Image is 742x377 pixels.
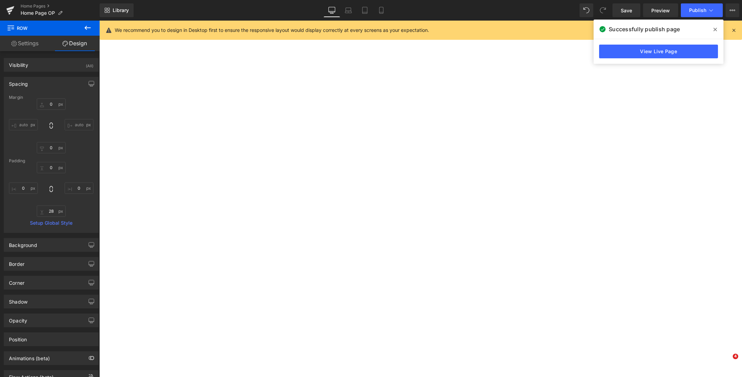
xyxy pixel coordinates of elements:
[9,182,38,194] input: 0
[9,276,24,286] div: Corner
[65,119,93,130] input: 0
[9,257,24,267] div: Border
[681,3,723,17] button: Publish
[7,21,76,36] span: Row
[9,77,28,87] div: Spacing
[689,8,706,13] span: Publish
[340,3,357,17] a: Laptop
[115,26,429,34] p: We recommend you to design in Desktop first to ensure the responsive layout would display correct...
[733,354,738,359] span: 4
[50,36,100,51] a: Design
[9,333,27,342] div: Position
[580,3,593,17] button: Undo
[621,7,632,14] span: Save
[37,205,66,217] input: 0
[651,7,670,14] span: Preview
[373,3,390,17] a: Mobile
[21,10,55,16] span: Home Page OP
[9,58,28,68] div: Visibility
[37,162,66,173] input: 0
[100,3,134,17] a: New Library
[643,3,678,17] a: Preview
[609,25,680,33] span: Successfully publish page
[726,3,739,17] button: More
[9,314,27,323] div: Opacity
[37,142,66,153] input: 0
[9,220,93,226] a: Setup Global Style
[9,295,27,305] div: Shadow
[596,3,610,17] button: Redo
[324,3,340,17] a: Desktop
[9,119,38,130] input: 0
[113,7,129,13] span: Library
[37,98,66,110] input: 0
[86,58,93,70] div: (All)
[599,45,718,58] a: View Live Page
[357,3,373,17] a: Tablet
[9,158,93,163] div: Padding
[719,354,735,370] iframe: Intercom live chat
[9,95,93,100] div: Margin
[9,352,50,361] div: Animations (beta)
[65,182,93,194] input: 0
[9,238,37,248] div: Background
[21,3,100,9] a: Home Pages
